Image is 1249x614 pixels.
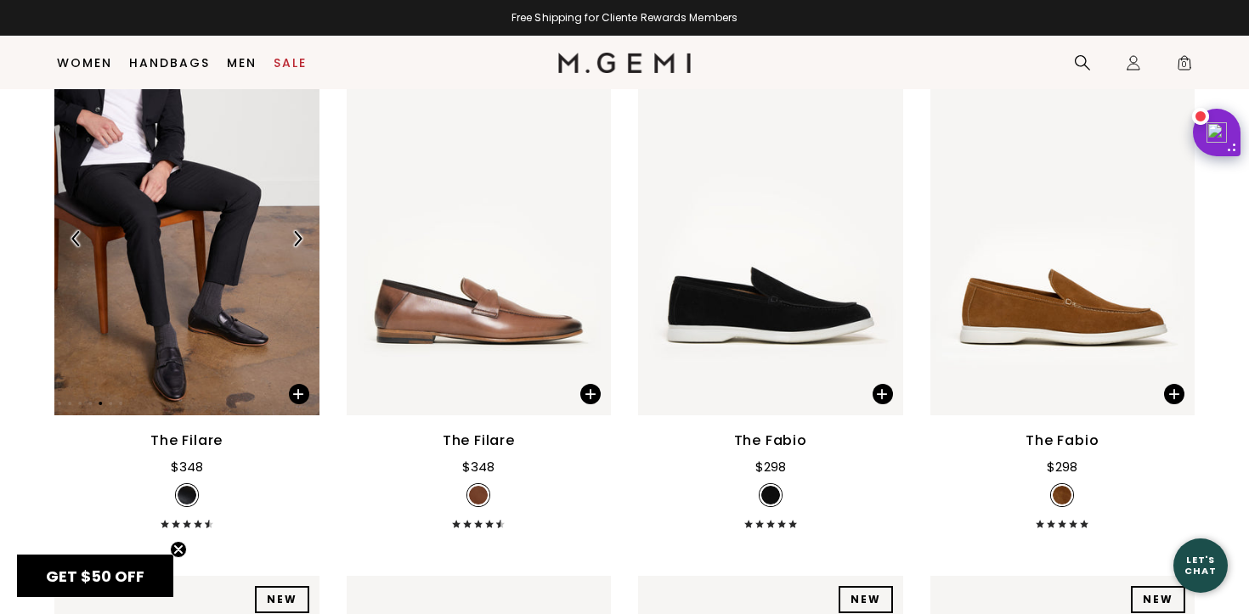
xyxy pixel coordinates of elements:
[638,62,903,528] a: The Fabio$298
[171,457,203,477] div: $348
[755,457,786,477] div: $298
[255,586,309,613] div: NEW
[69,231,84,246] img: Previous Arrow
[443,431,515,451] div: The Filare
[1026,431,1099,451] div: The Fabio
[930,62,1195,528] a: The Fabio$298
[170,541,187,558] button: Close teaser
[1131,586,1185,613] div: NEW
[54,62,319,528] a: Previous ArrowNext ArrowThe Filare$348
[558,53,692,73] img: M.Gemi
[290,231,305,246] img: Next Arrow
[227,56,257,70] a: Men
[178,486,196,504] img: v_11271_SWATCH_1e2f0bc7-f80e-4c50-a677-2c31e07c33ce_50x.jpg
[46,566,144,587] span: GET $50 OFF
[129,56,210,70] a: Handbags
[1176,58,1193,75] span: 0
[17,555,173,597] div: GET $50 OFFClose teaser
[761,486,780,504] img: v_12554_SWATCH_50x.jpg
[57,56,112,70] a: Women
[469,486,488,504] img: v_11270_SWATCH_80dd3c8a-2aa4-431f-bcd7-466d8ede5d00_50x.jpg
[462,457,495,477] div: $348
[274,56,307,70] a: Sale
[1047,457,1077,477] div: $298
[1053,486,1071,504] img: v_12557_SWATCH_50x.jpg
[1173,555,1228,576] div: Let's Chat
[734,431,807,451] div: The Fabio
[150,431,223,451] div: The Filare
[347,62,612,528] a: The Filare$348
[839,586,893,613] div: NEW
